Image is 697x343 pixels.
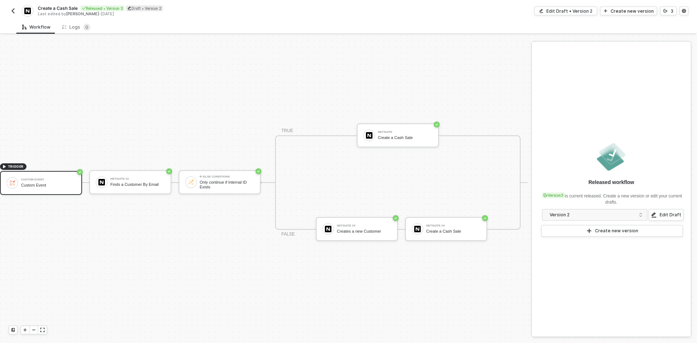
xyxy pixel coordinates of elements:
div: Released • Version 3 [81,5,125,11]
span: icon-versioning [543,193,548,197]
sup: 0 [83,24,90,31]
div: Custom Event [21,183,76,188]
span: icon-play [586,228,592,234]
span: TRIGGER [8,164,24,170]
div: NetSuite #2 [110,177,165,180]
div: Only continue if Internal ID Exists [200,180,254,189]
div: NetSuite #4 [426,224,481,227]
button: 3 [660,7,677,15]
button: Create new version [541,225,683,237]
img: icon [366,132,372,139]
div: TRUE [281,127,293,134]
div: Logs [62,24,90,31]
span: icon-edit [127,6,131,10]
button: Edit Draft [649,209,684,221]
div: Create a Cash Sale [426,229,481,234]
div: Workflow [22,24,50,30]
div: Create new version [595,228,638,234]
img: released.png [595,141,627,173]
div: Released workflow [588,179,634,186]
img: icon [414,226,421,232]
span: icon-success-page [256,168,261,174]
span: icon-play [23,328,27,332]
button: back [9,7,17,15]
div: Edit Draft • Version 2 [546,8,592,14]
span: [PERSON_NAME] [66,11,99,16]
div: Creates a new Customer [337,229,391,234]
div: NetSuite [378,131,432,134]
div: Draft • Version 2 [126,5,163,11]
img: icon [325,226,331,232]
img: integration-icon [24,8,30,14]
span: icon-play [603,9,608,13]
div: Version 3 [542,192,565,198]
img: back [10,8,16,14]
span: icon-minus [32,328,36,332]
span: icon-success-page [77,169,83,175]
div: 3 [670,8,673,14]
span: icon-edit [539,9,543,13]
img: icon [98,179,105,185]
div: Version 2 [550,211,635,219]
span: icon-expand [40,328,45,332]
span: Create a Cash Sale [38,5,78,11]
div: FALSE [281,231,295,238]
div: Finds a Customer By Email [110,182,165,187]
div: Create a Cash Sale [378,135,432,140]
span: icon-success-page [393,215,399,221]
img: icon [9,180,16,186]
button: Edit Draft • Version 2 [534,7,597,15]
div: Custom Event [21,178,76,181]
div: Create new version [611,8,654,14]
div: Last edited by - [DATE] [38,11,348,17]
span: icon-versioning [663,9,668,13]
div: NetSuite #3 [337,224,391,227]
span: icon-success-page [166,168,172,174]
div: If-Else Conditions [200,175,254,178]
img: icon [188,179,194,185]
div: is current released. Create a new version or edit your current drafts. [541,189,682,205]
span: icon-settings [682,9,686,13]
button: Create new version [600,7,657,15]
span: icon-play [2,164,7,169]
div: Edit Draft [660,212,681,218]
span: icon-success-page [434,122,440,127]
span: icon-success-page [482,215,488,221]
span: icon-edit [651,212,657,218]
